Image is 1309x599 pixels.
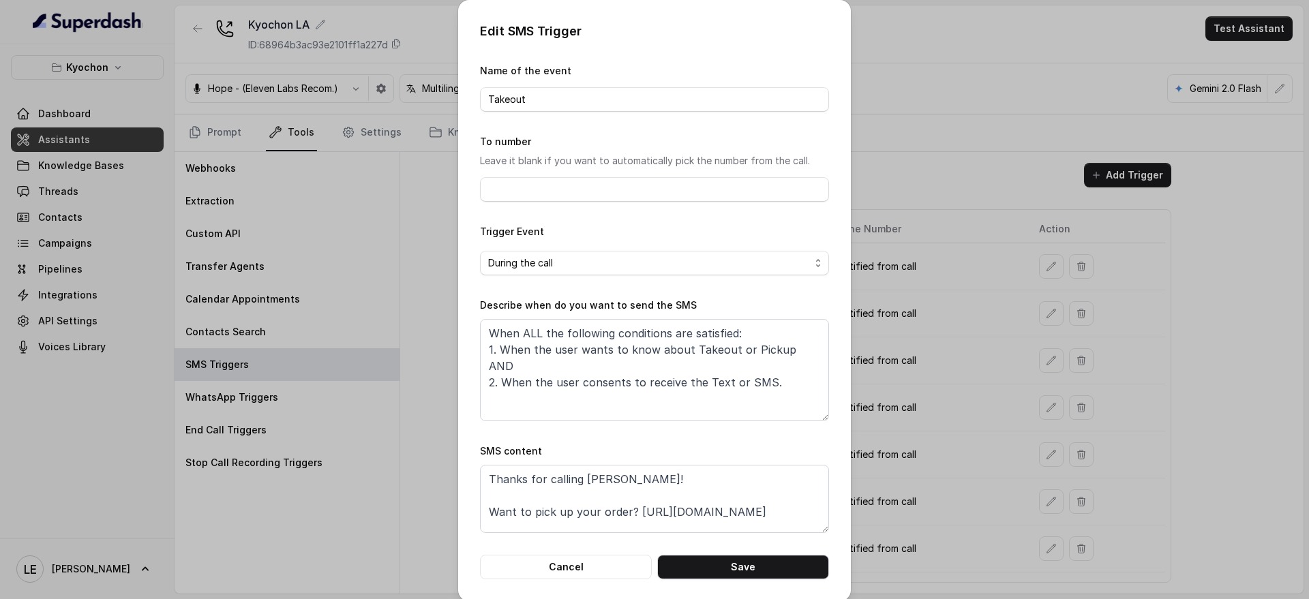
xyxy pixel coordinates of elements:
button: Save [657,555,829,579]
label: Describe when do you want to send the SMS [480,299,697,311]
textarea: Thanks for calling [PERSON_NAME]! Want to pick up your order? [URL][DOMAIN_NAME] [480,465,829,533]
label: Trigger Event [480,226,544,237]
label: Name of the event [480,65,571,76]
button: Cancel [480,555,652,579]
label: SMS content [480,445,542,457]
textarea: When ALL the following conditions are satisfied: 1. When the user wants to know about Takeout or ... [480,319,829,421]
label: To number [480,136,531,147]
button: During the call [480,251,829,275]
p: Leave it blank if you want to automatically pick the number from the call. [480,153,829,169]
span: During the call [488,255,810,271]
p: Edit SMS Trigger [480,22,829,41]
